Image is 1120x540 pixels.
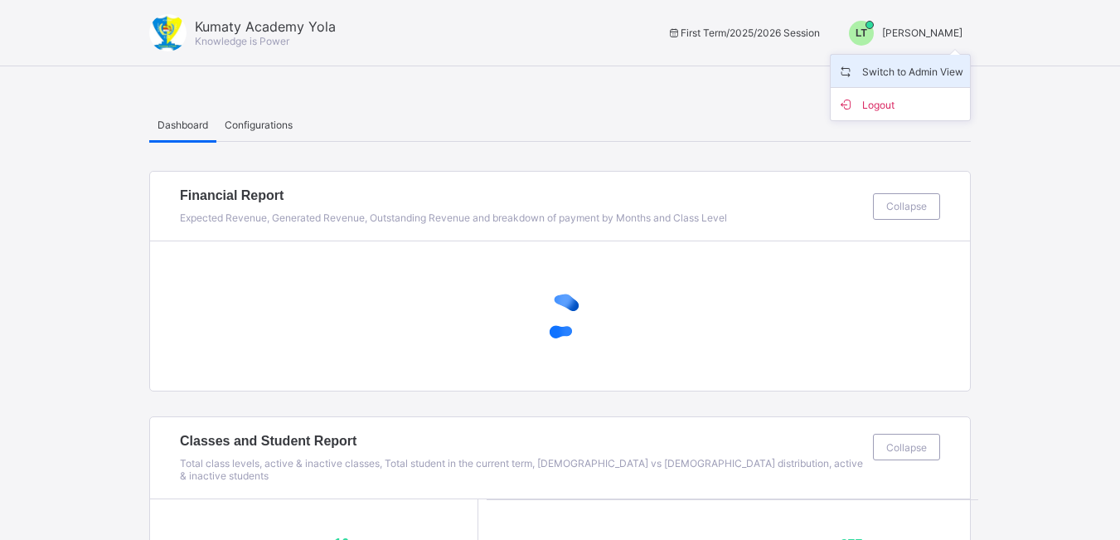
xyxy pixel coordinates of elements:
[225,119,293,131] span: Configurations
[180,188,865,203] span: Financial Report
[158,119,208,131] span: Dashboard
[180,212,727,224] span: Expected Revenue, Generated Revenue, Outstanding Revenue and breakdown of payment by Months and C...
[180,434,865,449] span: Classes and Student Report
[667,27,820,39] span: session/term information
[831,55,970,88] li: dropdown-list-item-name-0
[180,457,863,482] span: Total class levels, active & inactive classes, Total student in the current term, [DEMOGRAPHIC_DA...
[837,95,963,114] span: Logout
[886,441,927,454] span: Collapse
[195,35,289,47] span: Knowledge is Power
[195,18,336,35] span: Kumaty Academy Yola
[856,27,867,39] span: LT
[882,27,962,39] span: [PERSON_NAME]
[886,200,927,212] span: Collapse
[837,61,963,80] span: Switch to Admin View
[831,88,970,120] li: dropdown-list-item-buttom-1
